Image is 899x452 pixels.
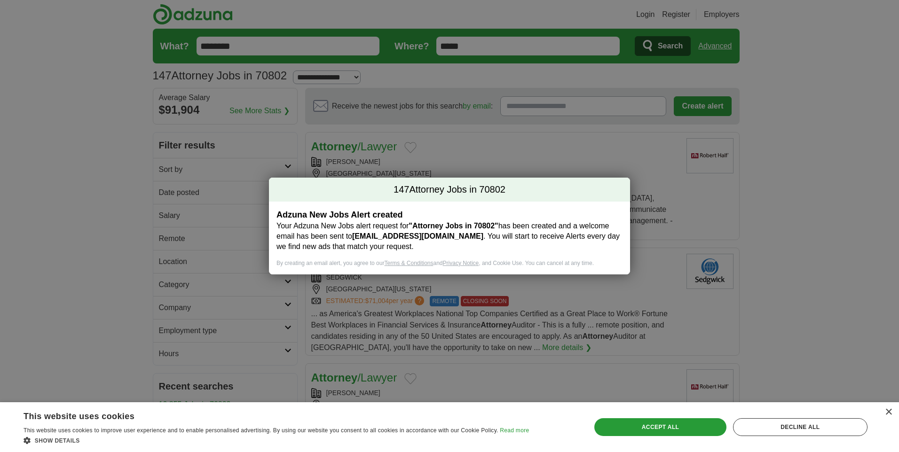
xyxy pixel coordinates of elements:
[35,437,80,444] span: Show details
[24,427,498,434] span: This website uses cookies to improve user experience and to enable personalised advertising. By u...
[885,409,892,416] div: Close
[276,209,623,221] h2: Adzuna New Jobs Alert created
[276,221,623,252] p: Your Adzuna New Jobs alert request for has been created and a welcome email has been sent to . Yo...
[269,178,630,202] h2: Attorney Jobs in 70802
[733,418,867,436] div: Decline all
[384,260,433,266] a: Terms & Conditions
[352,232,483,240] strong: [EMAIL_ADDRESS][DOMAIN_NAME]
[394,183,409,196] span: 147
[24,408,505,422] div: This website uses cookies
[594,418,726,436] div: Accept all
[24,436,529,445] div: Show details
[269,259,630,275] div: By creating an email alert, you agree to our and , and Cookie Use. You can cancel at any time.
[409,222,498,230] strong: "Attorney Jobs in 70802"
[500,427,529,434] a: Read more, opens a new window
[443,260,479,266] a: Privacy Notice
